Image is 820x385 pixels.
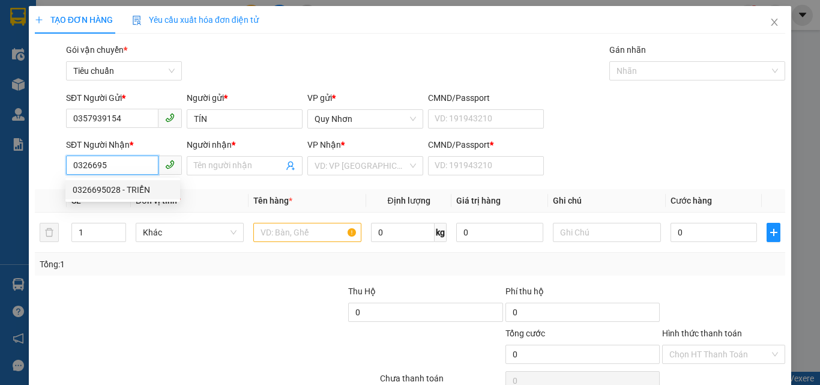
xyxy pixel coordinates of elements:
span: Quy Nhơn [315,110,416,128]
span: Tên hàng [253,196,292,205]
span: TẠO ĐƠN HÀNG [35,15,113,25]
span: Thu Hộ [348,286,376,296]
span: phone [165,113,175,123]
input: Ghi Chú [553,223,661,242]
input: 0 [456,223,543,242]
button: Close [758,6,791,40]
div: CMND/Passport [428,91,544,105]
th: Ghi chú [548,189,666,213]
div: SĐT Người Nhận [66,138,182,151]
div: VP gửi [307,91,423,105]
div: Tổng: 1 [40,258,318,271]
span: Định lượng [387,196,430,205]
label: Hình thức thanh toán [662,329,742,338]
span: Khác [143,223,237,241]
span: Giá trị hàng [456,196,501,205]
img: icon [132,16,142,25]
span: plus [35,16,43,24]
button: delete [40,223,59,242]
span: user-add [286,161,295,171]
div: 0326695028 - TRIỂN [73,183,173,196]
span: Yêu cầu xuất hóa đơn điện tử [132,15,259,25]
div: Người gửi [187,91,303,105]
span: Gói vận chuyển [66,45,127,55]
label: Gán nhãn [609,45,646,55]
span: Tổng cước [505,329,545,338]
input: VD: Bàn, Ghế [253,223,361,242]
div: SĐT Người Gửi [66,91,182,105]
span: Cước hàng [671,196,712,205]
div: 0326695028 - TRIỂN [65,180,180,199]
span: VP Nhận [307,140,341,150]
div: Phí thu hộ [505,285,660,303]
span: Tiêu chuẩn [73,62,175,80]
span: plus [767,228,780,237]
span: phone [165,160,175,169]
div: Người nhận [187,138,303,151]
span: kg [435,223,447,242]
div: CMND/Passport [428,138,544,151]
button: plus [767,223,780,242]
span: close [770,17,779,27]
